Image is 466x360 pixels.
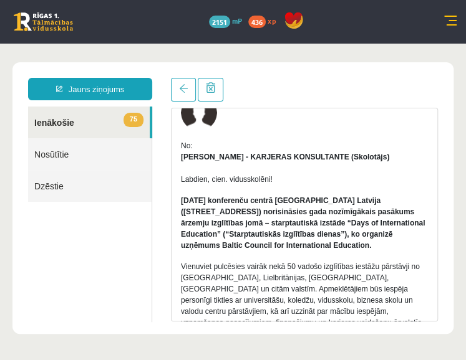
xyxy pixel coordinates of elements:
img: Karīna Saveļjeva - KARJERAS KONSULTANTE [181,51,217,87]
span: mP [232,16,242,26]
a: 75Ienākošie [28,63,150,95]
span: 436 [248,16,266,28]
a: Rīgas 1. Tālmācības vidusskola [14,12,73,31]
a: Nosūtītie [28,95,152,126]
span: 75 [124,69,143,83]
strong: [PERSON_NAME] - KARJERAS KONSULTANTE (Skolotājs) [181,109,389,118]
span: xp [268,16,276,26]
a: Dzēstie [28,126,152,158]
a: Jauns ziņojums [28,34,152,57]
strong: [DATE] konferenču centrā [GEOGRAPHIC_DATA] Latvija ([STREET_ADDRESS]) norisināsies gada nozīmīgāk... [181,153,425,206]
p: Labdien, cien. vidusskolēni! [181,130,428,141]
div: No: [181,97,428,108]
p: Vienuviet pulcēsies vairāk nekā 50 vadošo izglītības iestāžu pārstāvji no [GEOGRAPHIC_DATA], Liel... [181,217,428,285]
span: 2151 [209,16,230,28]
a: 436 xp [248,16,282,26]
